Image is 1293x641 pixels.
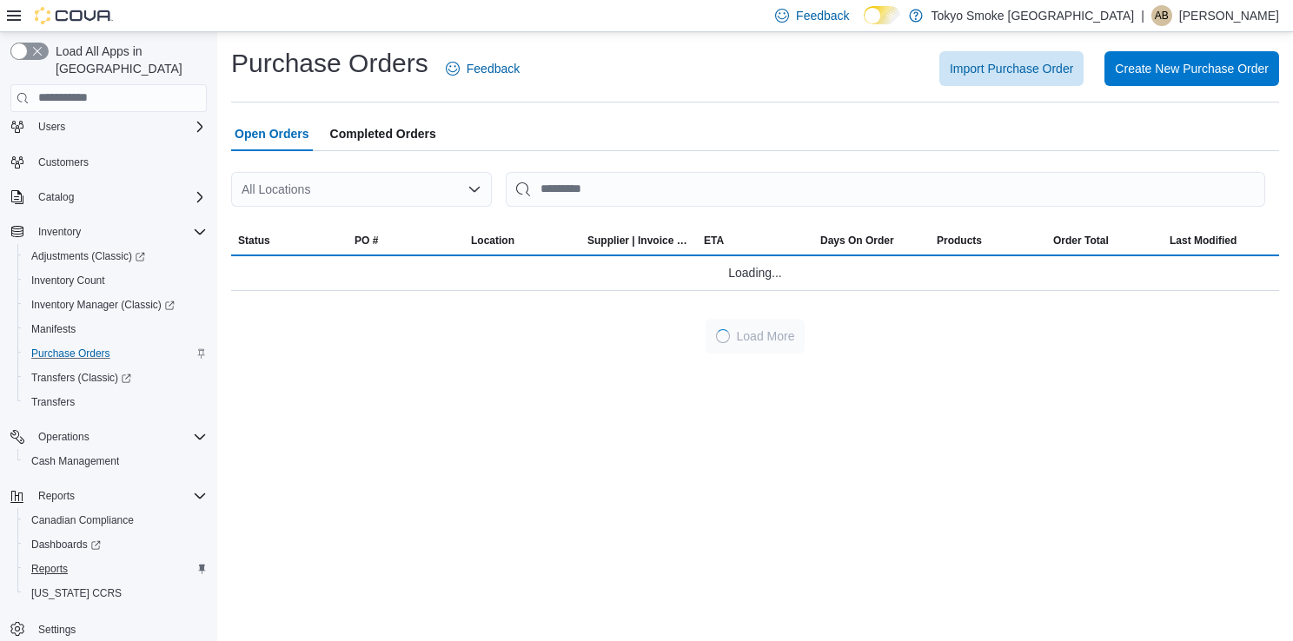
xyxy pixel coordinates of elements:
[1163,227,1279,254] button: Last Modified
[31,116,72,137] button: Users
[467,182,481,196] button: Open list of options
[1170,234,1237,248] span: Last Modified
[24,392,82,413] a: Transfers
[31,562,68,576] span: Reports
[24,270,112,291] a: Inventory Count
[31,221,207,242] span: Inventory
[31,426,96,447] button: Operations
[24,367,138,388] a: Transfers (Classic)
[937,234,982,248] span: Products
[3,220,214,244] button: Inventory
[864,6,900,24] input: Dark Mode
[1046,227,1163,254] button: Order Total
[17,244,214,268] a: Adjustments (Classic)
[17,532,214,557] a: Dashboards
[38,190,74,204] span: Catalog
[796,7,849,24] span: Feedback
[439,51,527,86] a: Feedback
[235,116,309,151] span: Open Orders
[31,151,207,173] span: Customers
[31,513,134,527] span: Canadian Compliance
[38,430,90,444] span: Operations
[38,225,81,239] span: Inventory
[24,270,207,291] span: Inventory Count
[467,60,520,77] span: Feedback
[355,234,378,248] span: PO #
[697,227,813,254] button: ETA
[1053,234,1109,248] span: Order Total
[17,317,214,341] button: Manifests
[24,534,108,555] a: Dashboards
[17,449,214,473] button: Cash Management
[714,328,731,345] span: Loading
[3,149,214,175] button: Customers
[3,484,214,508] button: Reports
[24,583,207,604] span: Washington CCRS
[930,227,1046,254] button: Products
[813,227,930,254] button: Days On Order
[31,395,75,409] span: Transfers
[31,274,105,287] span: Inventory Count
[330,116,436,151] span: Completed Orders
[31,298,175,312] span: Inventory Manager (Classic)
[728,262,782,283] span: Loading...
[31,347,110,360] span: Purchase Orders
[17,581,214,605] button: [US_STATE] CCRS
[506,172,1265,207] input: This is a search bar. After typing your query, hit enter to filter the results lower in the page.
[31,454,119,468] span: Cash Management
[31,249,145,263] span: Adjustments (Classic)
[1151,5,1172,26] div: Alexa Bereznycky
[231,46,428,81] h1: Purchase Orders
[31,187,207,208] span: Catalog
[24,294,182,315] a: Inventory Manager (Classic)
[31,486,207,506] span: Reports
[587,234,690,248] span: Supplier | Invoice Number
[1179,5,1279,26] p: [PERSON_NAME]
[17,341,214,366] button: Purchase Orders
[231,227,348,254] button: Status
[820,234,894,248] span: Days On Order
[1141,5,1144,26] p: |
[35,7,113,24] img: Cova
[31,486,82,506] button: Reports
[24,558,207,579] span: Reports
[932,5,1135,26] p: Tokyo Smoke [GEOGRAPHIC_DATA]
[17,366,214,390] a: Transfers (Classic)
[31,426,207,447] span: Operations
[17,557,214,581] button: Reports
[38,155,89,169] span: Customers
[24,319,83,340] a: Manifests
[31,538,101,552] span: Dashboards
[17,390,214,414] button: Transfers
[3,425,214,449] button: Operations
[24,534,207,555] span: Dashboards
[31,221,88,242] button: Inventory
[1155,5,1169,26] span: AB
[24,246,152,267] a: Adjustments (Classic)
[38,489,75,503] span: Reports
[24,510,207,531] span: Canadian Compliance
[704,234,724,248] span: ETA
[580,227,697,254] button: Supplier | Invoice Number
[31,586,122,600] span: [US_STATE] CCRS
[3,115,214,139] button: Users
[31,371,131,385] span: Transfers (Classic)
[24,451,126,472] a: Cash Management
[24,343,207,364] span: Purchase Orders
[24,392,207,413] span: Transfers
[31,322,76,336] span: Manifests
[471,234,514,248] div: Location
[348,227,464,254] button: PO #
[24,343,117,364] a: Purchase Orders
[17,293,214,317] a: Inventory Manager (Classic)
[1115,60,1269,77] span: Create New Purchase Order
[950,60,1073,77] span: Import Purchase Order
[38,120,65,134] span: Users
[17,268,214,293] button: Inventory Count
[24,319,207,340] span: Manifests
[24,583,129,604] a: [US_STATE] CCRS
[1104,51,1279,86] button: Create New Purchase Order
[31,618,207,639] span: Settings
[31,116,207,137] span: Users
